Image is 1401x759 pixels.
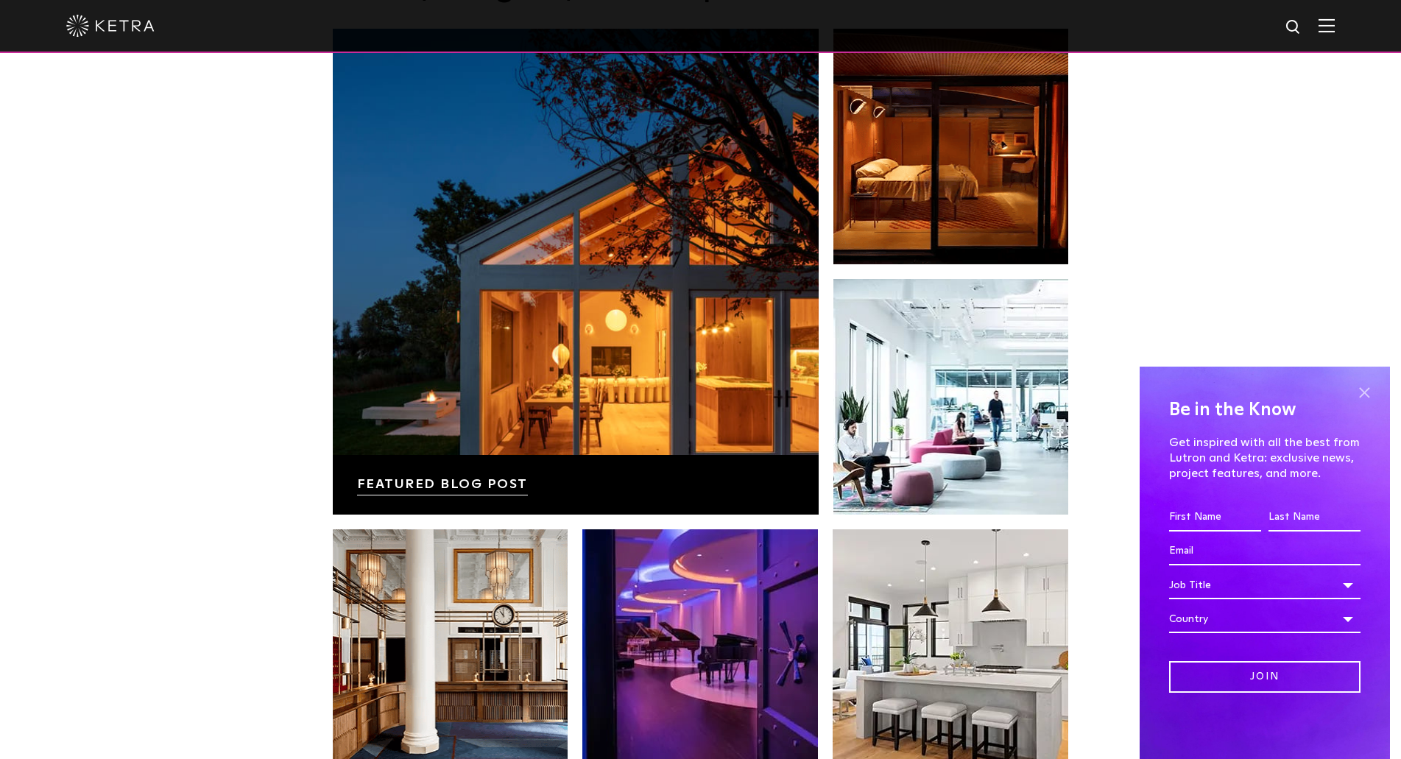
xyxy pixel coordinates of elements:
[1169,571,1361,599] div: Job Title
[1169,435,1361,481] p: Get inspired with all the best from Lutron and Ketra: exclusive news, project features, and more.
[1268,504,1361,532] input: Last Name
[1285,18,1303,37] img: search icon
[1319,18,1335,32] img: Hamburger%20Nav.svg
[1169,396,1361,424] h4: Be in the Know
[1169,537,1361,565] input: Email
[66,15,155,37] img: ketra-logo-2019-white
[1169,605,1361,633] div: Country
[1169,661,1361,693] input: Join
[1169,504,1261,532] input: First Name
